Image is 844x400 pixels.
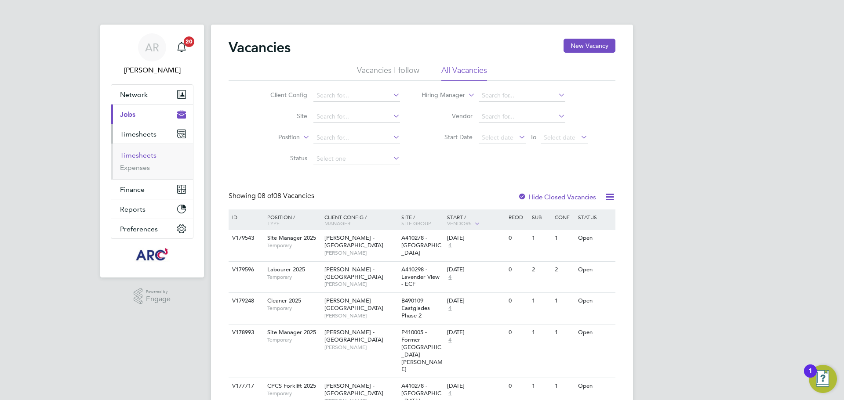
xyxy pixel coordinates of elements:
div: [DATE] [447,234,504,242]
div: Timesheets [111,144,193,179]
nav: Main navigation [100,25,204,277]
span: Manager [324,220,350,227]
div: V179248 [230,293,261,309]
div: 1 [808,371,812,382]
div: 2 [553,262,575,278]
input: Search for... [479,90,565,102]
span: Temporary [267,242,320,249]
div: Reqd [506,209,529,224]
span: Temporary [267,274,320,281]
label: Position [249,133,300,142]
span: Jobs [120,110,135,119]
label: Status [257,154,307,162]
div: Position / [261,209,322,231]
span: [PERSON_NAME] - [GEOGRAPHIC_DATA] [324,382,383,397]
label: Hiring Manager [415,91,465,100]
div: 0 [506,293,529,309]
div: 0 [506,324,529,341]
a: Timesheets [120,151,156,159]
span: [PERSON_NAME] [324,344,397,351]
span: [PERSON_NAME] - [GEOGRAPHIC_DATA] [324,234,383,249]
span: Vendors [447,220,472,227]
span: 08 Vacancies [258,191,314,200]
input: Search for... [313,90,400,102]
span: [PERSON_NAME] [324,249,397,256]
input: Search for... [479,111,565,123]
button: Preferences [111,219,193,238]
span: Type [267,220,280,227]
span: 4 [447,390,453,397]
span: Powered by [146,288,171,295]
span: To [527,131,539,143]
span: 4 [447,305,453,312]
span: Reports [120,205,146,213]
div: [DATE] [447,266,504,274]
span: Labourer 2025 [267,266,305,273]
div: 1 [530,230,553,246]
div: Showing [229,191,316,201]
li: All Vacancies [441,65,487,81]
span: AR [145,42,159,53]
label: Site [257,112,307,120]
span: A410298 - Lavender View - ECF [401,266,440,288]
div: Open [576,262,614,278]
input: Search for... [313,132,400,144]
div: Start / [445,209,506,231]
label: Start Date [422,133,473,141]
span: P410005 - Former [GEOGRAPHIC_DATA][PERSON_NAME] [401,328,443,373]
span: Cleaner 2025 [267,297,301,304]
div: Open [576,324,614,341]
span: Select date [482,133,513,141]
span: 4 [447,336,453,344]
a: 20 [173,33,190,61]
span: Temporary [267,305,320,312]
span: Temporary [267,390,320,397]
span: 4 [447,242,453,249]
div: Conf [553,209,575,224]
span: [PERSON_NAME] - [GEOGRAPHIC_DATA] [324,266,383,281]
input: Search for... [313,111,400,123]
button: Open Resource Center, 1 new notification [809,365,837,393]
span: [PERSON_NAME] - [GEOGRAPHIC_DATA] [324,297,383,312]
span: Select date [544,133,575,141]
a: Expenses [120,163,150,172]
div: V179596 [230,262,261,278]
div: 2 [530,262,553,278]
span: Temporary [267,336,320,343]
div: Sub [530,209,553,224]
span: [PERSON_NAME] [324,312,397,319]
span: Site Group [401,220,431,227]
h2: Vacancies [229,39,291,56]
button: Network [111,85,193,104]
span: B490109 - Eastglades Phase 2 [401,297,430,319]
div: Open [576,378,614,394]
span: 08 of [258,191,273,200]
img: arcgroup-logo-retina.png [135,248,170,262]
div: Site / [399,209,445,231]
button: Finance [111,180,193,199]
label: Hide Closed Vacancies [518,193,596,201]
div: 1 [530,378,553,394]
span: Preferences [120,225,158,233]
span: CPCS Forklift 2025 [267,382,316,389]
div: 1 [553,230,575,246]
div: 0 [506,230,529,246]
div: Open [576,230,614,246]
span: Finance [120,185,145,194]
div: Client Config / [322,209,399,231]
button: Reports [111,199,193,219]
span: Network [120,90,148,99]
span: Timesheets [120,130,156,138]
span: [PERSON_NAME] [324,281,397,288]
div: 0 [506,378,529,394]
div: Status [576,209,614,224]
li: Vacancies I follow [357,65,419,81]
div: 1 [530,324,553,341]
a: Go to home page [111,248,193,262]
span: 20 [184,36,194,47]
div: 1 [530,293,553,309]
a: Powered byEngage [134,288,171,305]
span: Site Manager 2025 [267,328,316,336]
input: Select one [313,153,400,165]
div: ID [230,209,261,224]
